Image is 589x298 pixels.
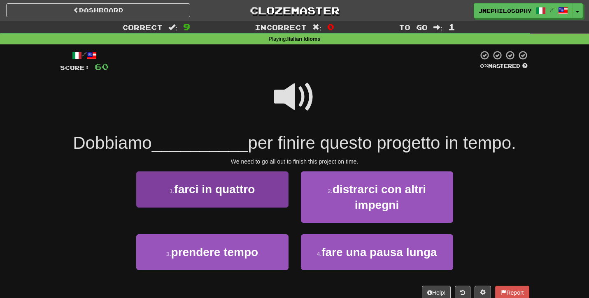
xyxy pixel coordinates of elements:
[168,24,177,31] span: :
[248,133,516,152] span: per finire questo progetto in tempo.
[95,61,109,72] span: 60
[317,251,322,257] small: 4 .
[171,246,258,259] span: prendere tempo
[60,157,529,166] div: We need to go all out to finish this project on time.
[255,23,307,31] span: Incorrect
[312,24,321,31] span: :
[301,171,453,223] button: 2.distrarci con altri impegni
[60,50,109,60] div: /
[60,64,90,71] span: Score:
[327,22,334,32] span: 0
[122,23,163,31] span: Correct
[6,3,190,17] a: Dashboard
[321,246,437,259] span: fare una pausa lunga
[174,183,255,196] span: farci in quattro
[399,23,428,31] span: To go
[136,171,289,207] button: 1.farci in quattro
[478,62,529,70] div: Mastered
[301,234,453,270] button: 4.fare una pausa lunga
[480,62,488,69] span: 0 %
[166,251,171,257] small: 3 .
[183,22,190,32] span: 9
[433,24,442,31] span: :
[550,7,554,12] span: /
[73,133,151,152] span: Dobbiamo
[333,183,426,211] span: distrarci con altri impegni
[152,133,248,152] span: __________
[478,7,532,14] span: JMEPhilosophy
[328,188,333,194] small: 2 .
[474,3,573,18] a: JMEPhilosophy /
[287,36,320,42] strong: Italian Idioms
[203,3,386,18] a: Clozemaster
[136,234,289,270] button: 3.prendere tempo
[448,22,455,32] span: 1
[170,188,175,194] small: 1 .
